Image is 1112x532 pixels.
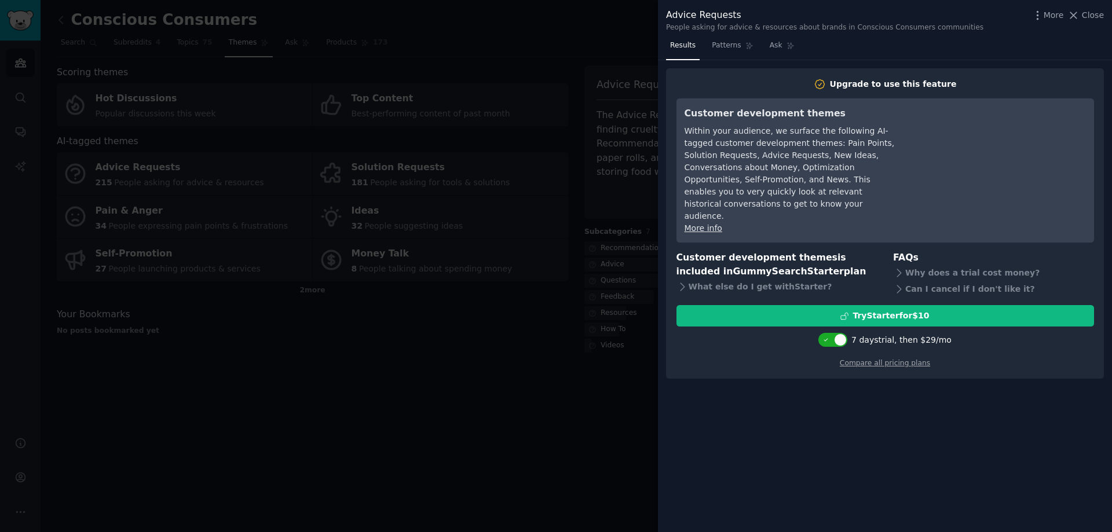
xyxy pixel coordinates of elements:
[676,305,1094,326] button: TryStarterfor$10
[851,334,952,346] div: 7 days trial, then $ 29 /mo
[1067,9,1104,21] button: Close
[1082,9,1104,21] span: Close
[912,107,1086,193] iframe: YouTube video player
[830,78,957,90] div: Upgrade to use this feature
[708,36,757,60] a: Patterns
[893,251,1094,265] h3: FAQs
[766,36,799,60] a: Ask
[1044,9,1064,21] span: More
[676,251,877,279] h3: Customer development themes is included in plan
[676,279,877,295] div: What else do I get with Starter ?
[666,36,700,60] a: Results
[893,265,1094,281] div: Why does a trial cost money?
[670,41,696,51] span: Results
[733,266,843,277] span: GummySearch Starter
[666,8,983,23] div: Advice Requests
[685,223,722,233] a: More info
[893,281,1094,297] div: Can I cancel if I don't like it?
[685,125,896,222] div: Within your audience, we surface the following AI-tagged customer development themes: Pain Points...
[770,41,782,51] span: Ask
[1031,9,1064,21] button: More
[853,310,929,322] div: Try Starter for $10
[840,359,930,367] a: Compare all pricing plans
[666,23,983,33] div: People asking for advice & resources about brands in Conscious Consumers communities
[685,107,896,121] h3: Customer development themes
[712,41,741,51] span: Patterns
